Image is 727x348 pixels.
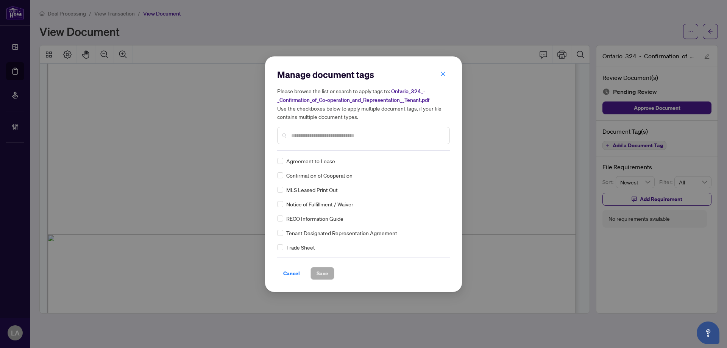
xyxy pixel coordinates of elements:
[277,267,306,280] button: Cancel
[277,69,450,81] h2: Manage document tags
[697,321,719,344] button: Open asap
[277,87,450,121] h5: Please browse the list or search to apply tags to: Use the checkboxes below to apply multiple doc...
[277,88,429,103] span: Ontario_324_-_Confirmation_of_Co-operation_and_Representation__Tenant.pdf
[286,229,397,237] span: Tenant Designated Representation Agreement
[286,157,335,165] span: Agreement to Lease
[286,243,315,251] span: Trade Sheet
[440,71,446,76] span: close
[286,200,353,208] span: Notice of Fulfillment / Waiver
[310,267,334,280] button: Save
[286,186,338,194] span: MLS Leased Print Out
[283,267,300,279] span: Cancel
[286,214,343,223] span: RECO Information Guide
[286,171,353,179] span: Confirmation of Cooperation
